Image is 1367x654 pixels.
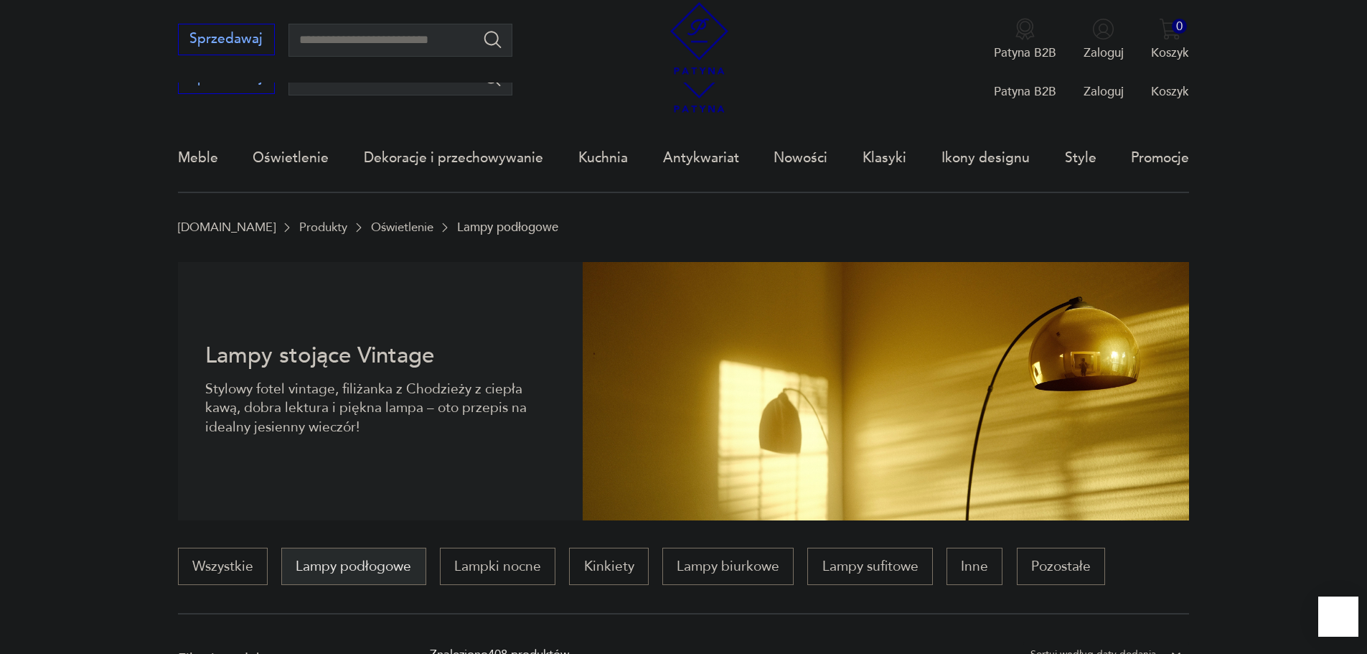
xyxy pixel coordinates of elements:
[578,125,628,191] a: Kuchnia
[1014,18,1036,40] img: Ikona medalu
[807,548,932,585] a: Lampy sufitowe
[941,125,1030,191] a: Ikony designu
[178,24,275,55] button: Sprzedawaj
[205,380,555,436] p: Stylowy fotel vintage, filiżanka z Chodzieży z ciepła kawą, dobra lektura i piękna lampa – oto pr...
[364,125,543,191] a: Dekoracje i przechowywanie
[482,29,503,50] button: Szukaj
[371,220,433,234] a: Oświetlenie
[1318,597,1358,637] iframe: Smartsupp widget button
[1151,18,1189,61] button: 0Koszyk
[205,345,555,366] h1: Lampy stojące Vintage
[178,34,275,46] a: Sprzedawaj
[994,18,1056,61] a: Ikona medaluPatyna B2B
[281,548,426,585] a: Lampy podłogowe
[663,2,736,75] img: Patyna - sklep z meblami i dekoracjami vintage
[178,125,218,191] a: Meble
[1151,45,1189,61] p: Koszyk
[482,67,503,88] button: Szukaj
[994,18,1056,61] button: Patyna B2B
[994,45,1056,61] p: Patyna B2B
[583,262,1190,520] img: 10e6338538aad63f941a4120ddb6aaec.jpg
[253,125,329,191] a: Oświetlenie
[440,548,555,585] a: Lampki nocne
[1017,548,1105,585] a: Pozostałe
[1084,18,1124,61] button: Zaloguj
[178,548,268,585] a: Wszystkie
[663,125,739,191] a: Antykwariat
[1092,18,1114,40] img: Ikonka użytkownika
[1084,45,1124,61] p: Zaloguj
[178,73,275,85] a: Sprzedawaj
[1159,18,1181,40] img: Ikona koszyka
[662,548,794,585] a: Lampy biurkowe
[569,548,648,585] a: Kinkiety
[1131,125,1189,191] a: Promocje
[1151,83,1189,100] p: Koszyk
[994,83,1056,100] p: Patyna B2B
[1084,83,1124,100] p: Zaloguj
[178,220,276,234] a: [DOMAIN_NAME]
[774,125,827,191] a: Nowości
[946,548,1002,585] a: Inne
[863,125,906,191] a: Klasyki
[457,220,558,234] p: Lampy podłogowe
[1172,19,1187,34] div: 0
[299,220,347,234] a: Produkty
[1065,125,1096,191] a: Style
